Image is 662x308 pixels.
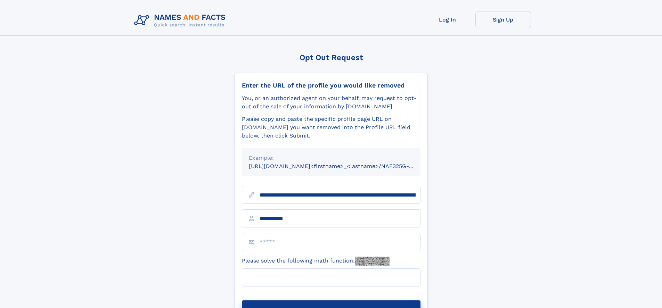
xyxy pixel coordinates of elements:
img: Logo Names and Facts [131,11,231,30]
div: Please copy and paste the specific profile page URL on [DOMAIN_NAME] you want removed into the Pr... [242,115,420,140]
label: Please solve the following math function: [242,257,390,266]
div: Example: [249,154,414,162]
div: Enter the URL of the profile you would like removed [242,82,420,89]
div: You, or an authorized agent on your behalf, may request to opt-out of the sale of your informatio... [242,94,420,111]
div: Opt Out Request [235,53,428,62]
a: Log In [420,11,475,28]
a: Sign Up [475,11,531,28]
small: [URL][DOMAIN_NAME]<firstname>_<lastname>/NAF325G-xxxxxxxx [249,163,434,169]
